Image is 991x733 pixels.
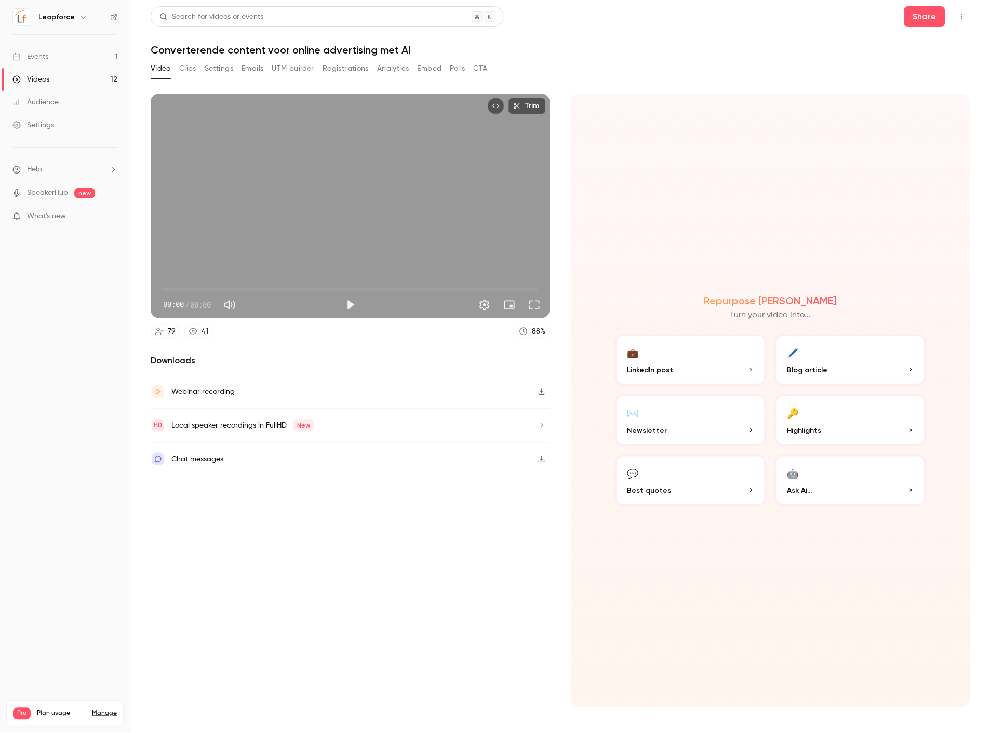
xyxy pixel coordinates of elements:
div: Audience [12,97,59,108]
button: UTM builder [272,60,314,77]
span: / [185,299,189,310]
button: CTA [474,60,488,77]
div: 🖊️ [787,344,799,361]
li: help-dropdown-opener [12,164,117,175]
img: Leapforce [13,9,30,25]
div: 🤖 [787,465,799,481]
h2: Downloads [151,354,550,367]
button: 💼LinkedIn post [615,334,767,386]
span: Plan usage [37,710,86,718]
span: What's new [27,211,66,222]
span: LinkedIn post [627,365,674,376]
span: Help [27,164,42,175]
div: Webinar recording [171,385,235,398]
div: 88 % [532,326,545,337]
div: 💬 [627,465,639,481]
button: ✉️Newsletter [615,394,767,446]
button: Embed [418,60,442,77]
button: Top Bar Actions [954,8,970,25]
button: Video [151,60,171,77]
span: New [293,419,314,432]
div: Settings [12,120,54,130]
div: Events [12,51,48,62]
span: Best quotes [627,485,672,496]
p: Turn your video into... [730,309,811,322]
span: 12 [97,722,102,728]
h1: Converterende content voor online advertising met AI [151,44,970,56]
button: 🖊️Blog article [775,334,927,386]
button: Share [904,6,945,27]
span: 00:00 [190,299,211,310]
button: Emails [242,60,263,77]
button: Embed video [488,98,504,114]
span: Ask Ai... [787,485,812,496]
a: 88% [515,325,550,339]
div: 41 [202,326,208,337]
button: Settings [205,60,233,77]
button: Registrations [323,60,369,77]
a: SpeakerHub [27,188,68,198]
button: Trim [508,98,546,114]
div: Chat messages [171,453,223,465]
span: Pro [13,708,31,720]
button: 💬Best quotes [615,455,767,507]
div: Search for videos or events [159,11,263,22]
button: Settings [474,295,495,315]
button: Polls [450,60,465,77]
button: Clips [179,60,196,77]
button: Mute [219,295,240,315]
button: Analytics [377,60,409,77]
div: 79 [168,326,176,337]
div: ✉️ [627,405,639,421]
button: 🤖Ask Ai... [775,455,927,507]
span: Newsletter [627,425,667,436]
a: 41 [184,325,213,339]
span: new [74,188,95,198]
h2: Repurpose [PERSON_NAME] [704,295,837,307]
div: 00:00 [163,299,211,310]
span: Blog article [787,365,828,376]
span: Highlights [787,425,822,436]
button: Full screen [524,295,545,315]
button: Turn on miniplayer [499,295,520,315]
div: Local speaker recordings in FullHD [171,419,314,432]
span: 00:00 [163,299,184,310]
div: 💼 [627,344,639,361]
div: 🔑 [787,405,799,421]
button: 🔑Highlights [775,394,927,446]
a: Manage [92,710,117,718]
p: / 150 [97,720,117,729]
a: 79 [151,325,180,339]
div: Videos [12,74,49,85]
button: Play [340,295,361,315]
h6: Leapforce [38,12,75,22]
p: Videos [13,720,33,729]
